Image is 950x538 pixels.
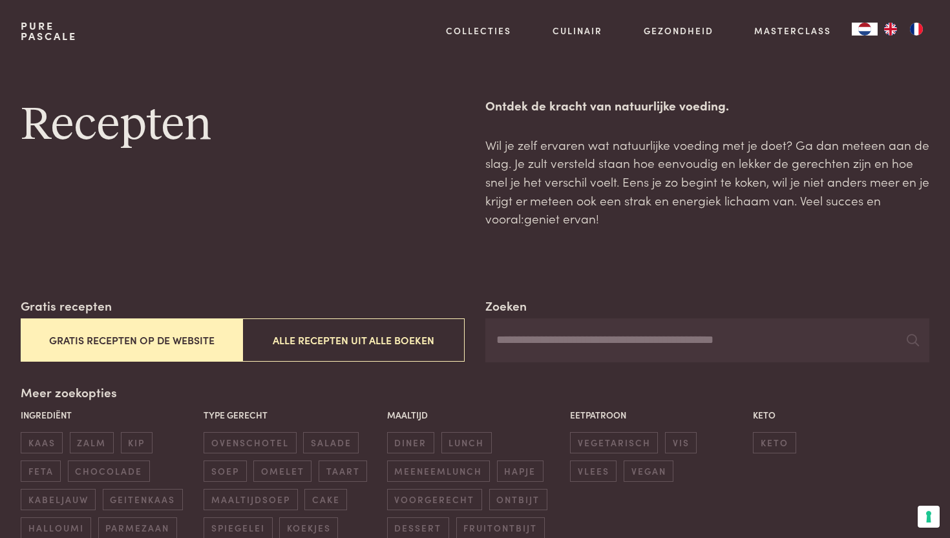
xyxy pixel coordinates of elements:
[204,460,246,482] span: soep
[121,432,153,453] span: kip
[103,489,183,510] span: geitenkaas
[644,24,713,37] a: Gezondheid
[21,318,243,362] button: Gratis recepten op de website
[441,432,492,453] span: lunch
[753,432,796,453] span: keto
[754,24,831,37] a: Masterclass
[21,408,197,422] p: Ingrediënt
[570,432,658,453] span: vegetarisch
[753,408,929,422] p: Keto
[21,460,61,482] span: feta
[878,23,929,36] ul: Language list
[852,23,878,36] a: NL
[446,24,511,37] a: Collecties
[553,24,602,37] a: Culinair
[70,432,114,453] span: zalm
[387,460,490,482] span: meeneemlunch
[852,23,878,36] div: Language
[21,432,63,453] span: kaas
[485,136,929,228] p: Wil je zelf ervaren wat natuurlijke voeding met je doet? Ga dan meteen aan de slag. Je zult verst...
[253,460,311,482] span: omelet
[303,432,359,453] span: salade
[242,318,465,362] button: Alle recepten uit alle boeken
[918,506,940,528] button: Uw voorkeuren voor toestemming voor trackingtechnologieën
[570,460,617,482] span: vlees
[21,296,112,315] label: Gratis recepten
[624,460,673,482] span: vegan
[204,489,297,510] span: maaltijdsoep
[21,96,465,154] h1: Recepten
[485,296,527,315] label: Zoeken
[68,460,150,482] span: chocolade
[204,432,296,453] span: ovenschotel
[903,23,929,36] a: FR
[497,460,544,482] span: hapje
[204,408,380,422] p: Type gerecht
[387,408,564,422] p: Maaltijd
[570,408,746,422] p: Eetpatroon
[387,432,434,453] span: diner
[304,489,347,510] span: cake
[489,489,547,510] span: ontbijt
[878,23,903,36] a: EN
[319,460,367,482] span: taart
[387,489,482,510] span: voorgerecht
[21,21,77,41] a: PurePascale
[665,432,697,453] span: vis
[21,489,96,510] span: kabeljauw
[852,23,929,36] aside: Language selected: Nederlands
[485,96,729,114] strong: Ontdek de kracht van natuurlijke voeding.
